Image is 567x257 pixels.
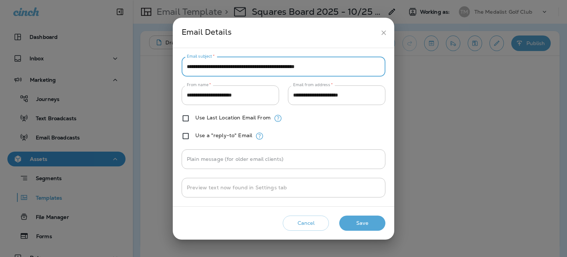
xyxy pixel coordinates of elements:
label: From name [187,82,211,88]
label: Use a "reply-to" Email [195,132,252,138]
button: Cancel [283,216,329,231]
div: Email Details [182,26,377,40]
button: Save [339,216,385,231]
label: Email from address [293,82,333,88]
label: Email subject [187,54,215,59]
button: close [377,26,391,40]
label: Use Last Location Email From [195,115,271,121]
